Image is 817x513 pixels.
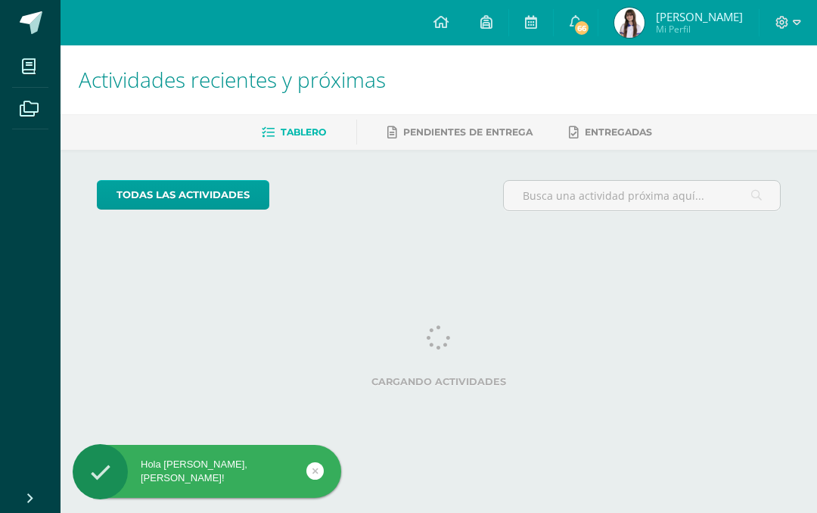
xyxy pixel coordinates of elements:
a: todas las Actividades [97,180,269,210]
div: Hola [PERSON_NAME], [PERSON_NAME]! [73,458,341,485]
a: Tablero [262,120,326,145]
span: Entregadas [585,126,652,138]
span: 66 [573,20,590,36]
span: Actividades recientes y próximas [79,65,386,94]
a: Entregadas [569,120,652,145]
img: 7060ed5cb058f75f62fb86601c10600a.png [614,8,645,38]
input: Busca una actividad próxima aquí... [504,181,781,210]
span: Mi Perfil [656,23,743,36]
label: Cargando actividades [97,376,781,387]
span: Pendientes de entrega [403,126,533,138]
span: [PERSON_NAME] [656,9,743,24]
span: Tablero [281,126,326,138]
a: Pendientes de entrega [387,120,533,145]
